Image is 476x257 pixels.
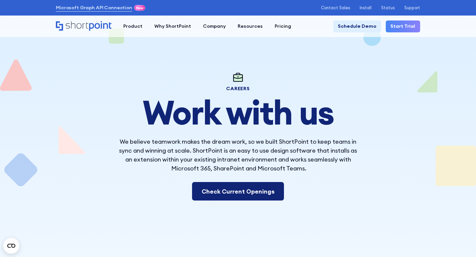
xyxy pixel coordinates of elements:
[123,23,142,30] div: Product
[386,20,420,32] a: Start Trial
[192,182,284,201] a: Check Current Openings
[232,20,269,32] a: Resources
[3,238,19,254] button: Open CMP widget
[154,23,191,30] div: Why ShortPoint
[443,225,476,257] iframe: Chat Widget
[117,20,148,32] a: Product
[203,23,226,30] div: Company
[269,20,297,32] a: Pricing
[321,5,350,10] a: Contact Sales
[56,4,132,12] a: Microsoft Graph API Connection
[148,20,197,32] a: Why ShortPoint
[381,5,395,10] a: Status
[404,5,420,10] a: Support
[197,20,232,32] a: Company
[119,98,357,128] h2: Work with us
[119,87,357,91] h1: careers
[56,21,111,31] a: Home
[119,137,357,173] p: We believe teamwork makes the dream work, so we built ShortPoint to keep teams in sync and winnin...
[360,5,372,10] a: Install
[333,20,381,32] a: Schedule Demo
[275,23,291,30] div: Pricing
[238,23,263,30] div: Resources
